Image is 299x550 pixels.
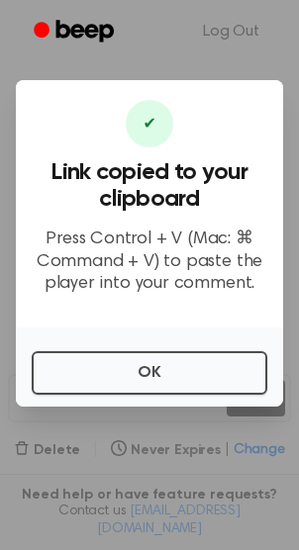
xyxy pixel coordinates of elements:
p: Press Control + V (Mac: ⌘ Command + V) to paste the player into your comment. [32,229,267,296]
button: OK [32,351,267,395]
a: Log Out [183,8,279,55]
h3: Link copied to your clipboard [32,159,267,213]
div: ✔ [126,100,173,147]
a: Beep [20,13,132,51]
